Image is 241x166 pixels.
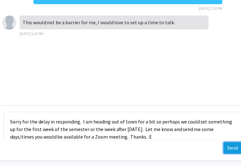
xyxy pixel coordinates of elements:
img: Kaylie Brockmann [2,15,16,30]
span: [DATE] 5:23 PM [20,31,43,36]
div: This would not be a barrier for me, I would love to set up a time to talk. [20,15,208,29]
iframe: Chat [5,138,27,161]
span: [DATE] 1:20 PM [199,6,222,11]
